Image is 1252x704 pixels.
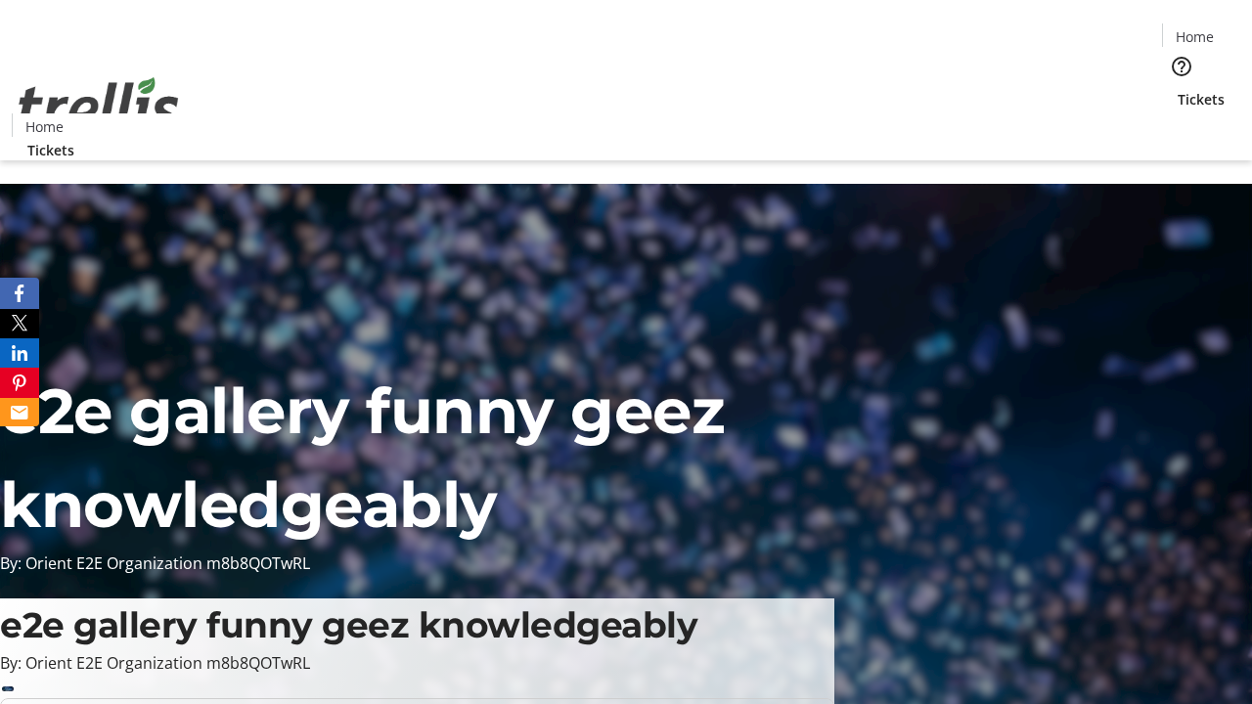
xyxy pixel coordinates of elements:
button: Cart [1162,110,1201,149]
img: Orient E2E Organization m8b8QOTwRL's Logo [12,56,186,154]
span: Home [25,116,64,137]
a: Tickets [1162,89,1240,110]
a: Home [13,116,75,137]
a: Home [1163,26,1226,47]
span: Tickets [1178,89,1225,110]
a: Tickets [12,140,90,160]
span: Tickets [27,140,74,160]
span: Home [1176,26,1214,47]
button: Help [1162,47,1201,86]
